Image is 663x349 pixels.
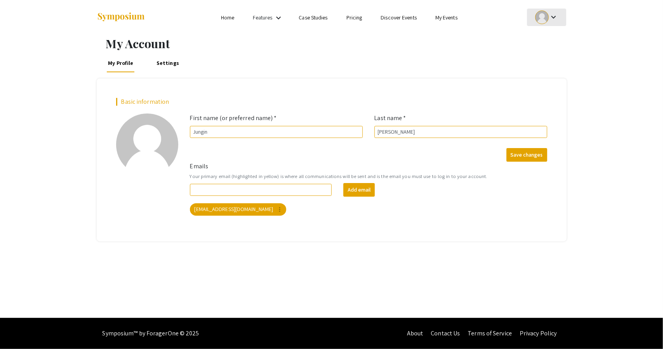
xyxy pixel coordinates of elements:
[374,113,406,123] label: Last name *
[506,148,547,162] button: Save changes
[431,329,460,337] a: Contact Us
[520,329,557,337] a: Privacy Policy
[468,329,512,337] a: Terms of Service
[276,206,283,213] mat-icon: more_vert
[190,162,209,171] label: Emails
[190,173,547,180] small: Your primary email (highlighted in yellow) is where all communications will be sent and is the em...
[97,12,145,23] img: Symposium by ForagerOne
[346,14,362,21] a: Pricing
[253,14,273,21] a: Features
[435,14,458,21] a: My Events
[103,318,199,349] div: Symposium™ by ForagerOne © 2025
[221,14,234,21] a: Home
[381,14,417,21] a: Discover Events
[549,12,558,22] mat-icon: Expand account dropdown
[527,9,566,26] button: Expand account dropdown
[190,202,547,217] mat-chip-list: Your emails
[188,202,288,217] app-email-chip: Your primary email
[190,203,287,216] mat-chip: [EMAIL_ADDRESS][DOMAIN_NAME]
[106,37,567,51] h1: My Account
[6,314,33,343] iframe: Chat
[299,14,328,21] a: Case Studies
[155,54,181,72] a: Settings
[407,329,423,337] a: About
[116,98,547,105] h2: Basic information
[190,113,277,123] label: First name (or preferred name) *
[343,183,375,197] button: Add email
[106,54,135,72] a: My Profile
[274,13,283,23] mat-icon: Expand Features list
